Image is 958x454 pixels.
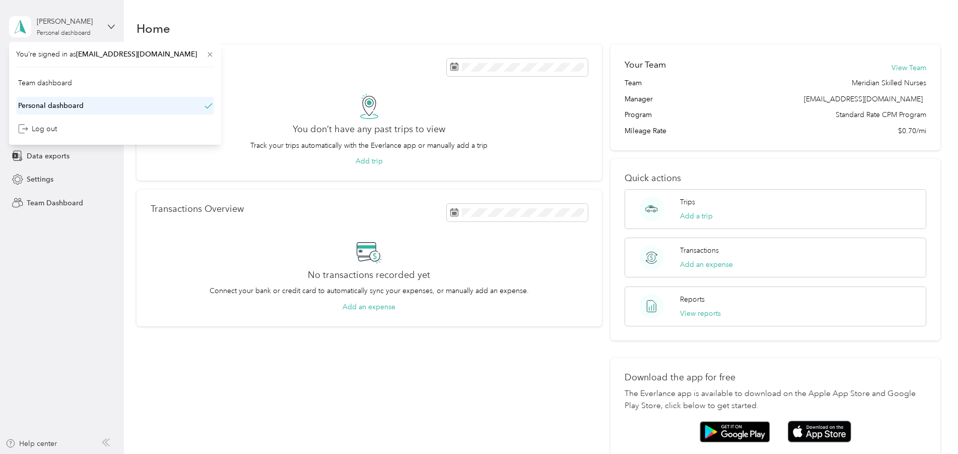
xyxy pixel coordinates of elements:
div: [PERSON_NAME] [37,16,100,27]
p: Quick actions [625,173,926,184]
h1: Home [136,23,170,34]
p: Connect your bank or credit card to automatically sync your expenses, or manually add an expense. [210,286,529,296]
span: $0.70/mi [898,126,926,136]
img: Google play [700,421,770,442]
p: Transactions Overview [151,204,244,214]
button: View reports [680,308,721,319]
button: Help center [6,438,57,449]
div: Log out [18,124,57,134]
iframe: Everlance-gr Chat Button Frame [902,398,958,454]
span: [EMAIL_ADDRESS][DOMAIN_NAME] [804,95,923,103]
span: Team Dashboard [27,198,83,208]
div: Personal dashboard [37,30,91,36]
span: Standard Rate CPM Program [836,109,926,120]
span: You’re signed in as [16,49,214,60]
p: Reports [680,294,705,305]
div: Personal dashboard [18,100,84,111]
p: The Everlance app is available to download on the Apple App Store and Google Play Store, click be... [625,388,926,412]
span: [EMAIL_ADDRESS][DOMAIN_NAME] [76,50,197,59]
span: Mileage Rate [625,126,666,136]
span: Manager [625,94,653,104]
span: Meridian Skilled Nurses [852,78,926,88]
h2: You don’t have any past trips to view [293,124,445,135]
img: App store [788,421,851,442]
h2: Your Team [625,59,666,71]
span: Data exports [27,151,70,161]
p: Trips [680,197,695,207]
span: Program [625,109,652,120]
div: Team dashboard [18,78,72,88]
button: Add a trip [680,211,713,221]
h2: No transactions recorded yet [308,270,430,280]
span: Team [625,78,642,88]
button: Add an expense [680,259,733,270]
button: View Team [892,63,926,73]
p: Download the app for free [625,372,926,383]
p: Track your trips automatically with the Everlance app or manually add a trip [250,140,488,151]
button: Add trip [356,156,383,166]
button: Add an expense [343,302,395,312]
span: Settings [27,174,53,185]
p: Transactions [680,245,719,256]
